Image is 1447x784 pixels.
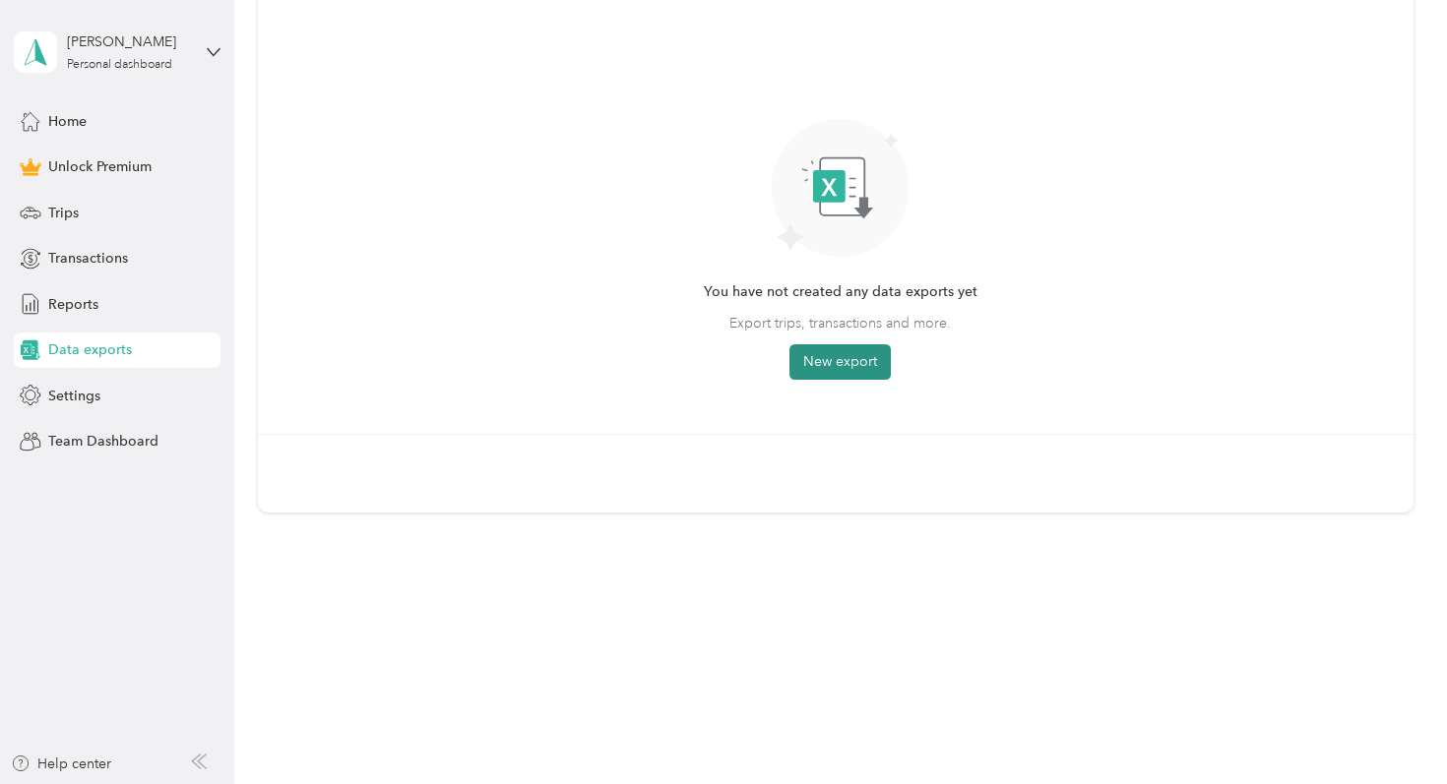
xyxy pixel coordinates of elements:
div: [PERSON_NAME] [67,31,190,52]
button: Help center [11,754,111,774]
span: Data exports [48,339,132,360]
div: Personal dashboard [67,59,172,71]
span: You have not created any data exports yet [704,281,977,303]
span: Settings [48,386,100,406]
span: Export trips, transactions and more. [729,313,951,333]
span: Unlock Premium [48,156,152,177]
span: Trips [48,203,79,223]
iframe: Everlance-gr Chat Button Frame [1337,674,1447,784]
span: Home [48,111,87,132]
span: Reports [48,294,98,315]
span: Transactions [48,248,128,269]
span: Team Dashboard [48,431,158,452]
button: New export [789,344,891,380]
